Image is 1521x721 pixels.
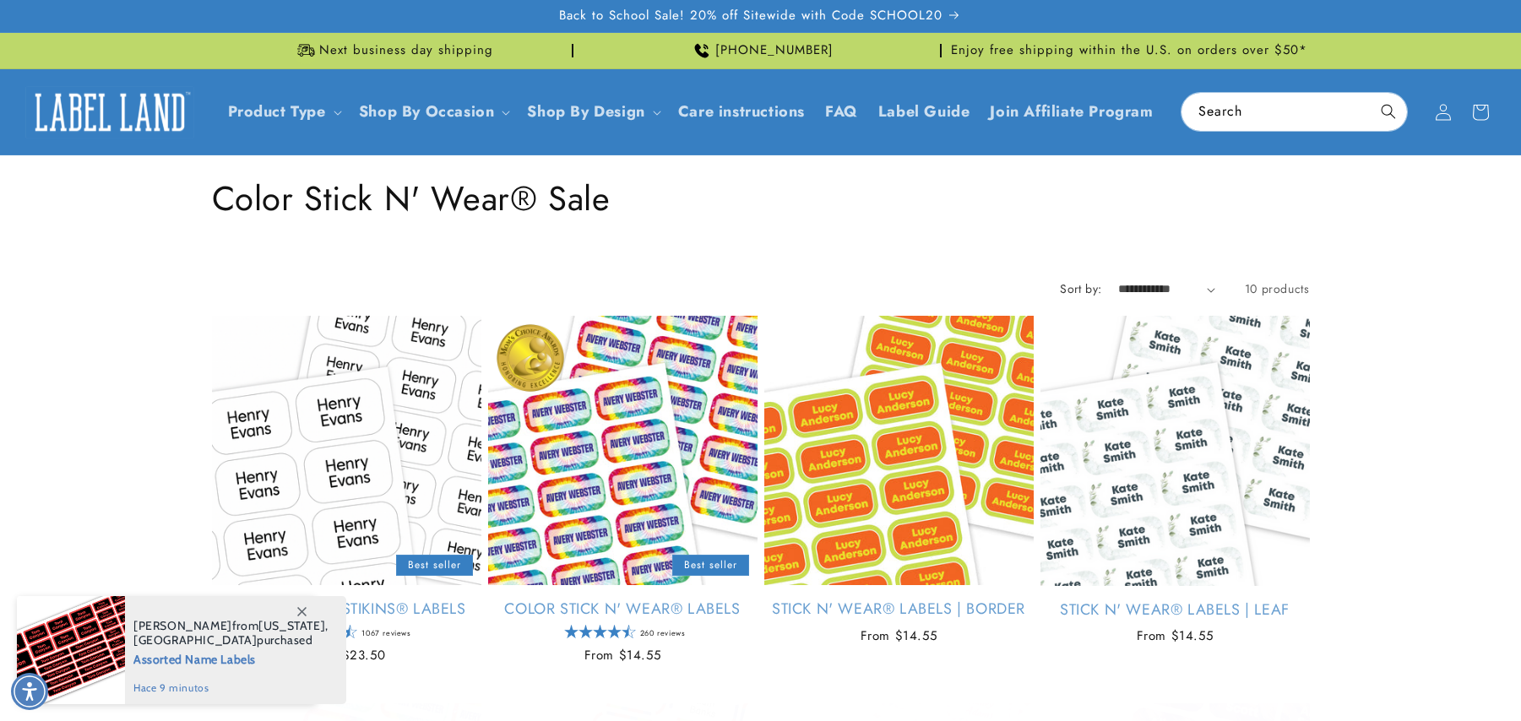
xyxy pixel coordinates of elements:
[133,619,329,648] span: from , purchased
[19,79,201,144] a: Label Land
[133,680,329,696] span: hace 9 minutos
[948,33,1310,68] div: Announcement
[133,632,257,648] span: [GEOGRAPHIC_DATA]
[668,92,815,132] a: Care instructions
[133,618,232,633] span: [PERSON_NAME]
[258,618,325,633] span: [US_STATE]
[11,673,48,710] div: Accessibility Menu
[349,92,518,132] summary: Shop By Occasion
[951,42,1307,59] span: Enjoy free shipping within the U.S. on orders over $50*
[488,599,758,619] a: Color Stick N' Wear® Labels
[1370,93,1407,130] button: Search
[218,92,349,132] summary: Product Type
[527,100,644,122] a: Shop By Design
[212,33,573,68] div: Announcement
[559,8,942,24] span: Back to School Sale! 20% off Sitewide with Code SCHOOL20
[1353,648,1504,704] iframe: Gorgias live chat messenger
[878,102,970,122] span: Label Guide
[715,42,834,59] span: [PHONE_NUMBER]
[980,92,1163,132] a: Join Affiliate Program
[517,92,667,132] summary: Shop By Design
[580,33,942,68] div: Announcement
[1040,600,1310,620] a: Stick N' Wear® Labels | Leaf
[815,92,868,132] a: FAQ
[133,648,329,669] span: Assorted Name Labels
[359,102,495,122] span: Shop By Occasion
[825,102,858,122] span: FAQ
[1060,280,1101,297] label: Sort by:
[764,599,1034,619] a: Stick N' Wear® Labels | Border
[1245,280,1310,297] span: 10 products
[212,599,481,619] a: Stick N' Wear Stikins® Labels
[25,86,194,138] img: Label Land
[868,92,981,132] a: Label Guide
[319,42,493,59] span: Next business day shipping
[228,100,326,122] a: Product Type
[678,102,805,122] span: Care instructions
[212,176,1310,220] h1: Color Stick N' Wear® Sale
[990,102,1153,122] span: Join Affiliate Program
